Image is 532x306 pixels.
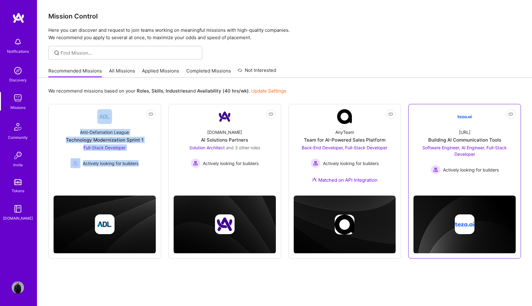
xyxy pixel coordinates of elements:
div: Missions [10,104,26,111]
img: Company Logo [217,109,232,124]
span: Back-End Developer, Full-Stack Developer [302,145,387,150]
div: Team for AI-Powered Sales Platform [304,137,385,143]
img: Actively looking for builders [311,158,320,168]
img: Actively looking for builders [431,165,441,175]
span: Full-Stack Developer [83,145,126,150]
img: Company logo [335,215,354,234]
span: Actively looking for builders [323,160,379,167]
img: Ateam Purple Icon [312,177,317,182]
i: icon SearchGrey [53,49,60,56]
h3: Mission Control [48,12,521,20]
a: User Avatar [10,281,26,294]
img: Actively looking for builders [191,158,200,168]
img: Company logo [95,214,115,234]
img: Company logo [215,214,235,234]
img: Actively looking for builders [71,158,80,168]
a: Not Interested [238,67,276,78]
img: cover [174,196,276,254]
span: Software Engineer, AI Engineer, Full-Stack Developer [422,145,507,157]
p: We recommend missions based on your , , and . [48,88,286,94]
a: Company Logo[DOMAIN_NAME]AI Solutions PartnersSolution Architect and 3 other rolesActively lookin... [174,109,276,179]
a: Company Logo[URL]Building AI Communication ToolsSoftware Engineer, AI Engineer, Full-Stack Develo... [413,109,516,179]
img: Community [10,119,25,134]
img: logo [12,12,25,23]
img: discovery [12,64,24,77]
div: Tokens [12,188,24,194]
span: Actively looking for builders [203,160,259,167]
b: Industries [166,88,188,94]
b: Availability (40 hrs/wk) [197,88,249,94]
div: Discovery [9,77,27,83]
img: tokens [14,179,22,185]
img: guide book [12,203,24,215]
span: and 3 other roles [226,145,260,150]
a: Company LogoAnyTeamTeam for AI-Powered Sales PlatformBack-End Developer, Full-Stack Developer Act... [294,109,396,191]
img: Company Logo [97,109,112,124]
img: cover [294,196,396,254]
i: icon EyeClosed [388,112,393,117]
i: icon EyeClosed [148,112,153,117]
div: Notifications [7,48,29,55]
a: Recommended Missions [48,68,102,78]
img: Company Logo [337,109,352,124]
div: [DOMAIN_NAME] [3,215,33,221]
img: Company Logo [457,109,472,124]
i: icon EyeClosed [268,112,273,117]
div: Community [8,134,28,141]
img: bell [12,36,24,48]
img: Company logo [455,214,474,234]
div: Matched on API Integration [312,177,377,183]
div: Anti-Defamation League [80,129,129,135]
div: Building AI Communication Tools [428,137,501,143]
a: Company LogoAnti-Defamation LeagueTechnology Modernization Sprint 1Full-Stack Developer Actively ... [54,109,156,179]
a: Completed Missions [186,68,231,78]
a: Update Settings [251,88,286,94]
a: Applied Missions [142,68,179,78]
span: Actively looking for builders [83,160,139,167]
img: Invite [12,149,24,162]
input: Find Mission... [61,50,198,56]
div: AI Solutions Partners [201,137,248,143]
div: Technology Modernization Sprint 1 [66,137,143,143]
p: Here you can discover and request to join teams working on meaningful missions with high-quality ... [48,27,521,41]
img: cover [413,196,516,254]
div: [URL] [459,129,470,135]
b: Skills [151,88,163,94]
img: cover [54,196,156,254]
i: icon EyeClosed [508,112,513,117]
div: AnyTeam [335,129,354,135]
img: teamwork [12,92,24,104]
a: All Missions [109,68,135,78]
div: Invite [13,162,23,168]
span: Solution Architect [189,145,225,150]
img: User Avatar [12,281,24,294]
span: Actively looking for builders [443,167,499,173]
div: [DOMAIN_NAME] [207,129,242,135]
b: Roles [137,88,149,94]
